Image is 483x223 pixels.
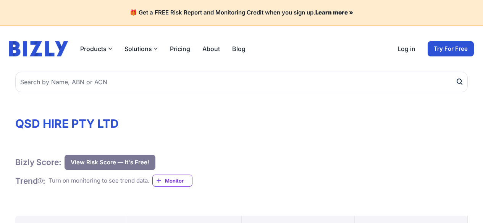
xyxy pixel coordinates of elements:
[202,44,220,53] a: About
[232,44,246,53] a: Blog
[9,9,474,16] h4: 🎁 Get a FREE Risk Report and Monitoring Credit when you sign up.
[48,176,149,185] div: Turn on monitoring to see trend data.
[15,176,45,186] h1: Trend :
[124,44,158,53] button: Solutions
[15,157,61,167] h1: Bizly Score:
[170,44,190,53] a: Pricing
[315,9,353,16] a: Learn more »
[165,177,192,184] span: Monitor
[15,72,468,92] input: Search by Name, ABN or ACN
[80,44,112,53] button: Products
[15,117,468,130] h1: QSD HIRE PTY LTD
[397,44,415,53] a: Log in
[428,41,474,56] a: Try For Free
[65,155,155,170] button: View Risk Score — It's Free!
[152,175,192,187] a: Monitor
